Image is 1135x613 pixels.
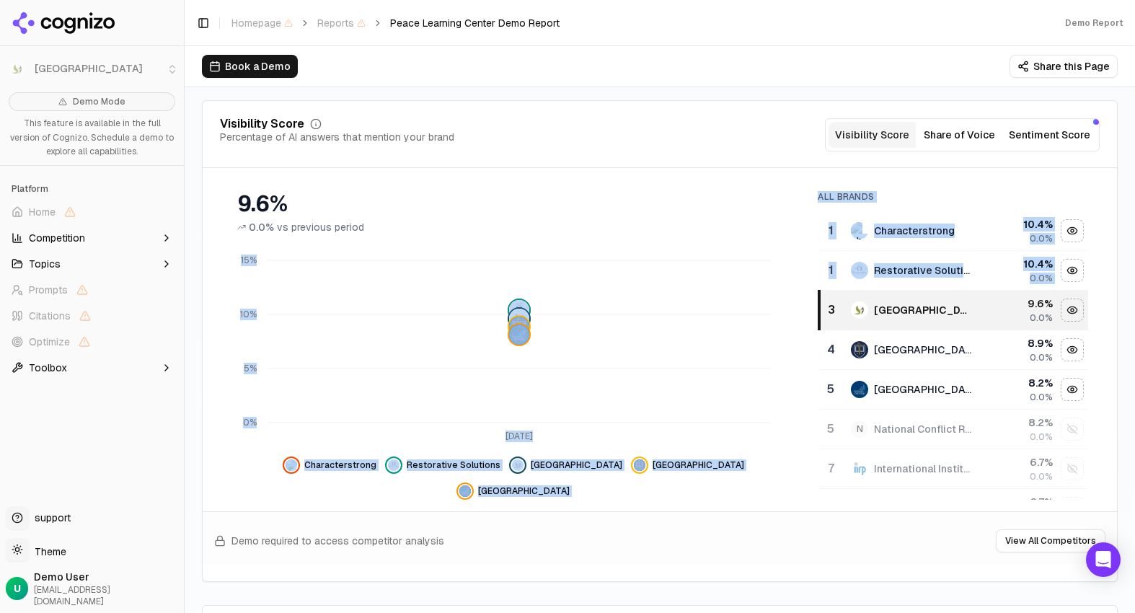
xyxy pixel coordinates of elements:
[984,296,1053,311] div: 9.6 %
[1061,299,1084,322] button: Hide peace learning center data
[512,459,524,471] img: peace learning center
[819,330,1088,370] tr: 4suffolk university[GEOGRAPHIC_DATA]8.9%0.0%Hide suffolk university data
[984,257,1053,271] div: 10.4 %
[1061,418,1084,441] button: Show national conflict resolution center data
[851,460,868,477] img: international institute for restorative practices
[6,226,178,250] button: Competition
[984,376,1053,390] div: 8.2 %
[819,489,1088,529] tr: 6.7%Show restorative justice education data
[851,341,868,358] img: suffolk university
[874,263,973,278] div: Restorative Solutions
[818,191,1088,203] div: All Brands
[825,460,836,477] div: 7
[29,511,71,525] span: support
[1030,471,1053,482] span: 0.0%
[851,262,868,279] img: restorative solutions
[825,222,836,239] div: 1
[916,122,1003,148] button: Share of Voice
[1061,457,1084,480] button: Show international institute for restorative practices data
[240,309,257,320] tspan: 10%
[34,584,178,607] span: [EMAIL_ADDRESS][DOMAIN_NAME]
[243,417,257,428] tspan: 0%
[1003,122,1096,148] button: Sentiment Score
[29,335,70,349] span: Optimize
[874,224,955,238] div: Characterstrong
[825,262,836,279] div: 1
[829,122,916,148] button: Visibility Score
[231,16,560,30] nav: breadcrumb
[202,55,298,78] button: Book a Demo
[29,205,56,219] span: Home
[1030,233,1053,244] span: 0.0%
[509,457,622,474] button: Hide peace learning center data
[851,420,868,438] span: N
[283,457,376,474] button: Hide characterstrong data
[1061,497,1084,520] button: Show restorative justice education data
[653,459,744,471] span: [GEOGRAPHIC_DATA]
[851,301,868,319] img: peace learning center
[819,370,1088,410] tr: 5university of san diego[GEOGRAPHIC_DATA]8.2%0.0%Hide university of san diego data
[819,251,1088,291] tr: 1restorative solutionsRestorative Solutions10.4%0.0%Hide restorative solutions data
[304,459,376,471] span: Characterstrong
[456,482,570,500] button: Hide university of san diego data
[29,257,61,271] span: Topics
[851,381,868,398] img: university of san diego
[14,581,21,596] span: U
[1030,312,1053,324] span: 0.0%
[509,325,529,345] img: university of san diego
[6,177,178,200] div: Platform
[984,217,1053,231] div: 10.4 %
[851,222,868,239] img: characterstrong
[317,16,366,30] span: Reports
[6,356,178,379] button: Toolbox
[390,16,560,30] span: Peace Learning Center Demo Report
[825,420,836,438] div: 5
[73,96,125,107] span: Demo Mode
[29,309,71,323] span: Citations
[996,529,1105,552] button: View All Competitors
[531,459,622,471] span: [GEOGRAPHIC_DATA]
[1086,542,1121,577] div: Open Intercom Messenger
[34,570,178,584] span: Demo User
[249,220,274,234] span: 0.0%
[237,191,789,217] div: 9.6%
[826,301,836,319] div: 3
[819,449,1088,489] tr: 7international institute for restorative practicesInternational Institute For Restorative Practic...
[29,361,67,375] span: Toolbox
[29,283,68,297] span: Prompts
[9,117,175,159] p: This feature is available in the full version of Cognizo. Schedule a demo to explore all capabili...
[634,459,645,471] img: suffolk university
[1061,378,1084,401] button: Hide university of san diego data
[874,462,973,476] div: International Institute For Restorative Practices
[874,303,973,317] div: [GEOGRAPHIC_DATA]
[388,459,399,471] img: restorative solutions
[407,459,500,471] span: Restorative Solutions
[1030,273,1053,284] span: 0.0%
[984,495,1053,509] div: 6.7 %
[509,309,529,329] img: peace learning center
[277,220,364,234] span: vs previous period
[478,485,570,497] span: [GEOGRAPHIC_DATA]
[231,534,444,548] span: Demo required to access competitor analysis
[1010,55,1118,78] button: Share this Page
[241,255,257,266] tspan: 15%
[509,317,529,337] img: suffolk university
[29,545,66,558] span: Theme
[825,381,836,398] div: 5
[825,341,836,358] div: 4
[1030,352,1053,363] span: 0.0%
[231,16,293,30] span: Homepage
[286,459,297,471] img: characterstrong
[984,455,1053,469] div: 6.7 %
[1030,431,1053,443] span: 0.0%
[819,211,1088,251] tr: 1characterstrongCharacterstrong10.4%0.0%Hide characterstrong data
[631,457,744,474] button: Hide suffolk university data
[1065,17,1123,29] div: Demo Report
[459,485,471,497] img: university of san diego
[6,252,178,275] button: Topics
[220,130,454,144] div: Percentage of AI answers that mention your brand
[984,336,1053,350] div: 8.9 %
[509,300,529,320] img: restorative solutions
[984,415,1053,430] div: 8.2 %
[1030,392,1053,403] span: 0.0%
